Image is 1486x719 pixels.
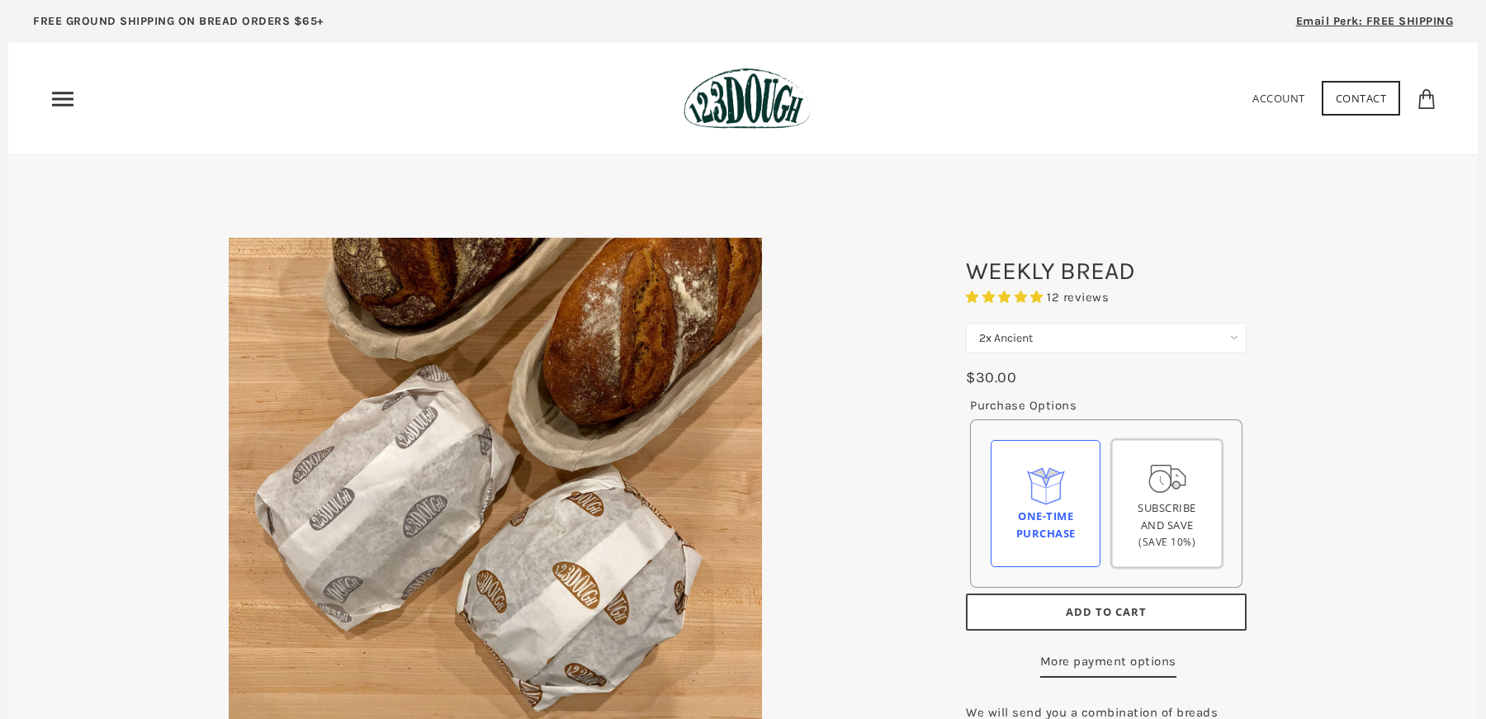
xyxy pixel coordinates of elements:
[1322,81,1401,116] a: Contact
[954,245,1259,296] h1: WEEKLY BREAD
[1296,14,1454,28] span: Email Perk: FREE SHIPPING
[1047,290,1109,305] span: 12 reviews
[1252,91,1305,106] a: Account
[970,395,1077,415] legend: Purchase Options
[1040,651,1176,678] a: More payment options
[1005,508,1086,542] div: One-time Purchase
[684,68,810,130] img: 123Dough Bakery
[1138,535,1195,549] span: (Save 10%)
[966,366,1016,390] div: $30.00
[1066,604,1147,619] span: Add to Cart
[8,8,349,43] a: FREE GROUND SHIPPING ON BREAD ORDERS $65+
[50,86,76,112] nav: Primary
[1138,500,1196,532] span: Subscribe and save
[1271,8,1479,43] a: Email Perk: FREE SHIPPING
[966,290,1047,305] span: 4.92 stars
[33,12,324,31] p: FREE GROUND SHIPPING ON BREAD ORDERS $65+
[966,594,1247,631] button: Add to Cart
